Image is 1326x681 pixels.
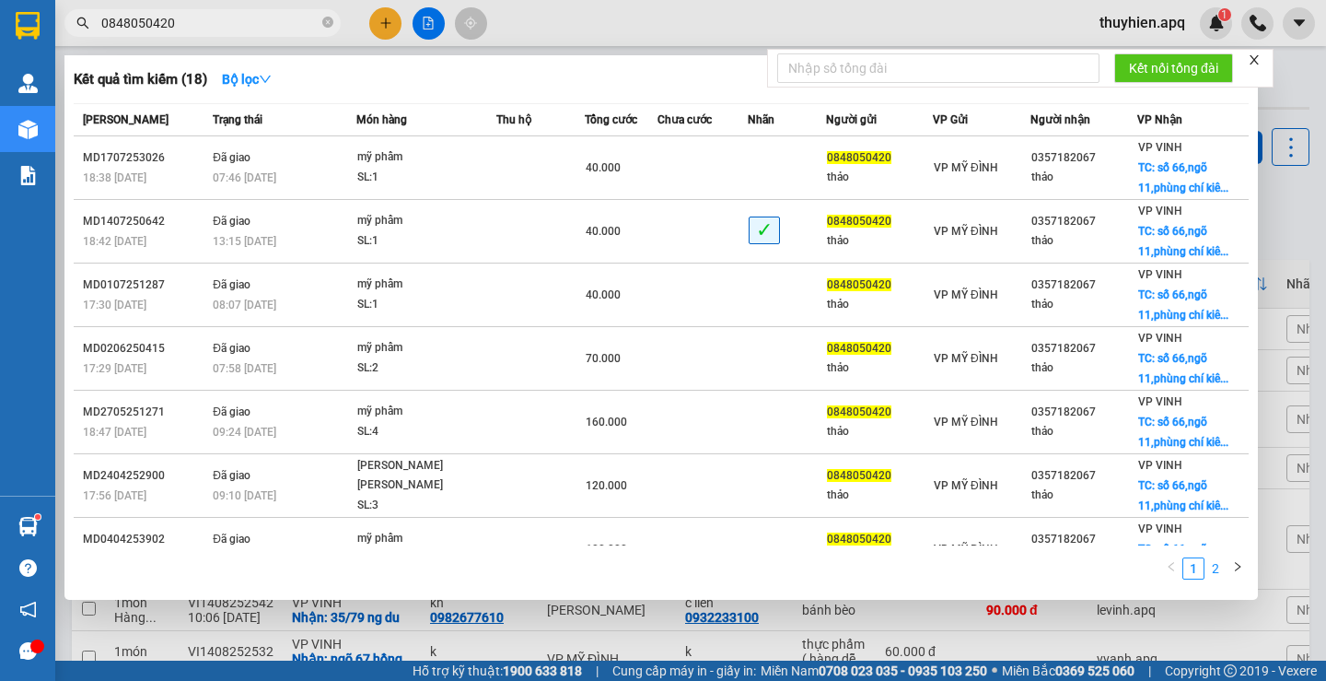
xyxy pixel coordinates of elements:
span: left [1166,561,1177,572]
span: VP VINH [1138,522,1182,535]
span: Đã giao [213,215,250,228]
input: Tìm tên, số ĐT hoặc mã đơn [101,13,319,33]
div: MD0206250415 [83,339,207,358]
span: VP MỸ ĐÌNH [934,225,998,238]
div: MD0404253902 [83,530,207,549]
div: thảo [1031,295,1136,314]
span: 100.000 [586,543,627,556]
span: VP Gửi [933,113,968,126]
li: 1 [1182,558,1204,580]
span: VP Nhận [1137,113,1182,126]
span: [PERSON_NAME] [83,113,169,126]
div: thảo [827,231,932,251]
span: VP VINH [1138,395,1182,408]
a: 2 [1205,558,1226,579]
span: Đã giao [213,405,250,418]
div: MD1407250642 [83,212,207,231]
div: SL: 1 [357,231,495,252]
div: [PERSON_NAME] [PERSON_NAME] [357,456,495,496]
div: 0357182067 [1031,148,1136,168]
div: thảo [827,486,932,505]
span: VP MỸ ĐÌNH [934,161,998,174]
span: 0848050420 [827,469,891,482]
span: Đã giao [213,533,250,546]
span: 17:30 [DATE] [83,299,146,311]
span: Đã giao [213,151,250,164]
div: thảo [827,358,932,378]
span: VP MỸ ĐÌNH [934,479,998,492]
input: Nhập số tổng đài [777,53,1099,83]
span: Người gửi [826,113,877,126]
span: question-circle [19,559,37,577]
img: warehouse-icon [18,74,38,93]
button: right [1227,558,1249,580]
div: mỹ phẩm [357,529,495,549]
button: left [1160,558,1182,580]
div: SL: 4 [357,422,495,442]
span: 18:42 [DATE] [83,235,146,248]
span: TC: số 66,ngõ 11,phùng chí kiê... [1138,543,1228,576]
span: VP MỸ ĐÌNH [934,416,998,429]
div: SL: 3 [357,496,495,516]
span: 18:47 [DATE] [83,426,146,439]
span: 09:10 [DATE] [213,489,276,502]
button: Bộ lọcdown [207,65,286,94]
span: VP VINH [1138,459,1182,472]
span: 0848050420 [827,278,891,291]
span: VP VINH [1138,332,1182,345]
li: Next Page [1227,558,1249,580]
span: Trạng thái [213,113,262,126]
span: 40.000 [586,225,621,238]
span: Đã giao [213,278,250,291]
span: VP MỸ ĐÌNH [934,352,998,365]
span: 120.000 [586,479,627,492]
span: VP MỸ ĐÌNH [934,543,998,556]
span: Đã giao [213,342,250,355]
span: TC: số 66,ngõ 11,phùng chí kiê... [1138,225,1228,258]
span: Đã giao [213,469,250,482]
span: VP VINH [1138,205,1182,217]
span: 13:15 [DATE] [213,235,276,248]
img: solution-icon [18,166,38,185]
div: mỹ phẩm [357,211,495,231]
span: 09:24 [DATE] [213,426,276,439]
div: mỹ phẩm [357,338,495,358]
span: 40.000 [586,288,621,301]
div: SL: 1 [357,168,495,188]
a: 1 [1183,558,1204,579]
div: mỹ phẩm [357,402,495,422]
div: SL: 1 [357,295,495,315]
span: 70.000 [586,352,621,365]
span: ✓ [749,217,780,245]
span: message [19,642,37,660]
span: VP VINH [1138,268,1182,281]
span: 08:07 [DATE] [213,299,276,311]
span: Chưa cước [657,113,712,126]
span: Người nhận [1030,113,1090,126]
img: warehouse-icon [18,120,38,139]
span: 160.000 [586,416,627,429]
div: MD2705251271 [83,403,207,422]
img: logo-vxr [16,12,40,40]
span: Nhãn [748,113,774,126]
span: 07:58 [DATE] [213,362,276,375]
span: notification [19,601,37,618]
li: 2 [1204,558,1227,580]
div: mỹ phẩm [357,147,495,168]
sup: 1 [35,514,41,520]
div: 0357182067 [1031,466,1136,486]
span: search [76,17,89,29]
span: 07:46 [DATE] [213,171,276,184]
h3: Kết quả tìm kiếm ( 18 ) [74,70,207,89]
span: Kết nối tổng đài [1129,58,1218,78]
div: SL: 2 [357,358,495,379]
span: down [259,73,272,86]
span: 17:56 [DATE] [83,489,146,502]
div: thảo [827,422,932,441]
span: 0848050420 [827,533,891,546]
div: 0357182067 [1031,403,1136,422]
span: 40.000 [586,161,621,174]
span: 0848050420 [827,151,891,164]
div: thảo [1031,168,1136,187]
span: close-circle [322,17,333,28]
